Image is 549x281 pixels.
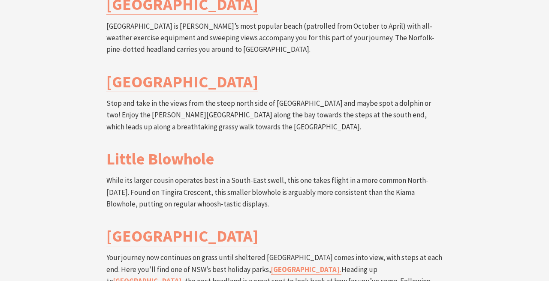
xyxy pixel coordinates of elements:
[106,149,214,169] a: Little Blowhole
[106,226,258,246] a: [GEOGRAPHIC_DATA]
[106,21,443,56] p: [GEOGRAPHIC_DATA] is [PERSON_NAME]’s most popular beach (patrolled from October to April) with al...
[106,175,443,210] p: While its larger cousin operates best in a South-East swell, this one takes flight in a more comm...
[271,265,341,275] a: [GEOGRAPHIC_DATA].
[106,72,258,92] a: [GEOGRAPHIC_DATA]
[106,98,443,133] p: Stop and take in the views from the steep north side of [GEOGRAPHIC_DATA] and maybe spot a dolphi...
